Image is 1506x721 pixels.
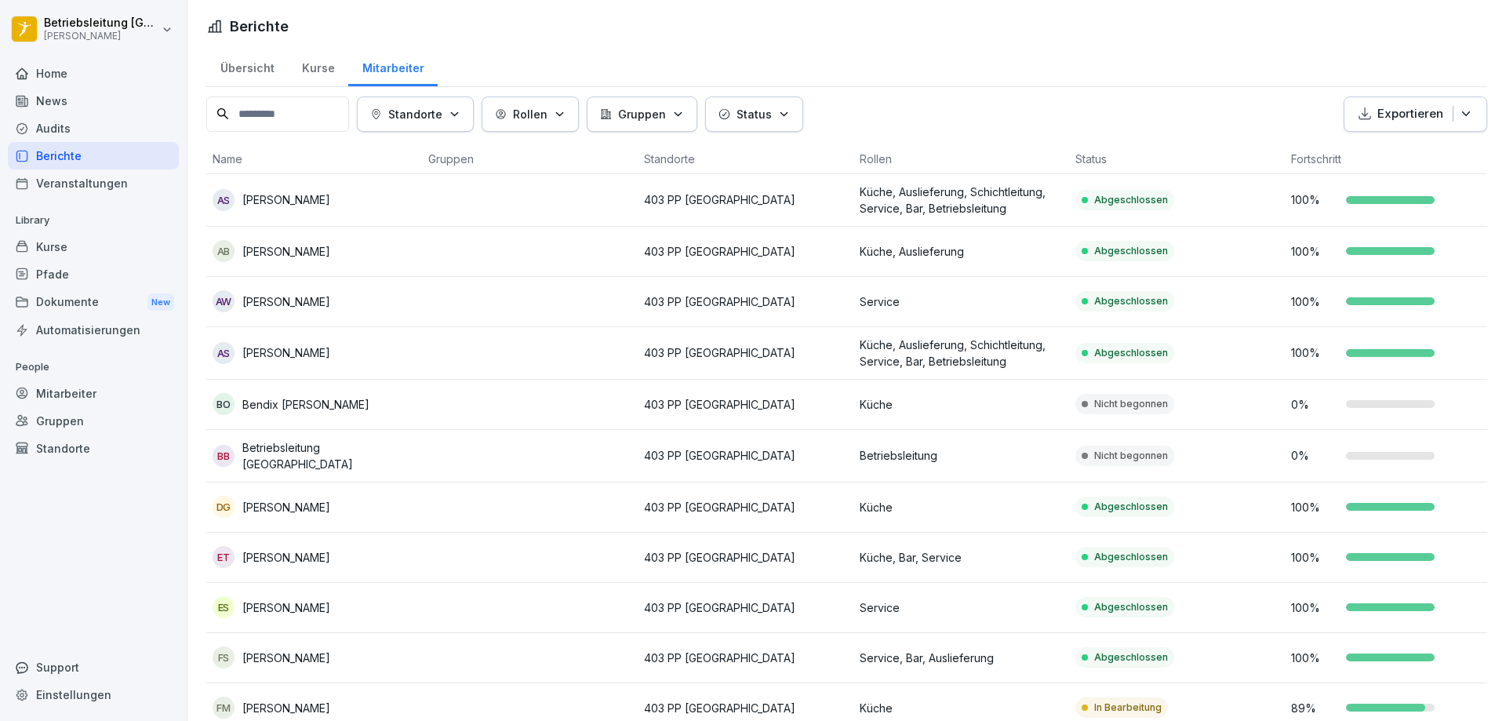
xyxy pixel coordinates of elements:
[242,439,416,472] p: Betriebsleitung [GEOGRAPHIC_DATA]
[644,650,847,666] p: 403 PP [GEOGRAPHIC_DATA]
[8,169,179,197] a: Veranstaltungen
[860,243,1063,260] p: Küche, Auslieferung
[860,700,1063,716] p: Küche
[644,700,847,716] p: 403 PP [GEOGRAPHIC_DATA]
[705,96,803,132] button: Status
[853,144,1069,174] th: Rollen
[213,445,235,467] div: BB
[242,499,330,515] p: [PERSON_NAME]
[1291,447,1338,464] p: 0 %
[1291,293,1338,310] p: 100 %
[1094,397,1168,411] p: Nicht begonnen
[8,681,179,708] a: Einstellungen
[644,243,847,260] p: 403 PP [GEOGRAPHIC_DATA]
[860,184,1063,217] p: Küche, Auslieferung, Schichtleitung, Service, Bar, Betriebsleitung
[357,96,474,132] button: Standorte
[213,342,235,364] div: AS
[1094,449,1168,463] p: Nicht begonnen
[1377,105,1443,123] p: Exportieren
[860,293,1063,310] p: Service
[860,599,1063,616] p: Service
[422,144,638,174] th: Gruppen
[1291,191,1338,208] p: 100 %
[8,115,179,142] a: Audits
[44,16,158,30] p: Betriebsleitung [GEOGRAPHIC_DATA]
[213,189,235,211] div: AS
[8,142,179,169] a: Berichte
[1094,244,1168,258] p: Abgeschlossen
[1291,243,1338,260] p: 100 %
[644,447,847,464] p: 403 PP [GEOGRAPHIC_DATA]
[737,106,772,122] p: Status
[8,233,179,260] a: Kurse
[1344,96,1487,132] button: Exportieren
[644,293,847,310] p: 403 PP [GEOGRAPHIC_DATA]
[1094,346,1168,360] p: Abgeschlossen
[242,344,330,361] p: [PERSON_NAME]
[8,60,179,87] a: Home
[644,499,847,515] p: 403 PP [GEOGRAPHIC_DATA]
[1291,396,1338,413] p: 0 %
[860,549,1063,566] p: Küche, Bar, Service
[1094,193,1168,207] p: Abgeschlossen
[1291,700,1338,716] p: 89 %
[213,646,235,668] div: FS
[860,396,1063,413] p: Küche
[206,46,288,86] a: Übersicht
[8,288,179,317] a: DokumenteNew
[860,447,1063,464] p: Betriebsleitung
[644,344,847,361] p: 403 PP [GEOGRAPHIC_DATA]
[8,87,179,115] a: News
[242,700,330,716] p: [PERSON_NAME]
[1094,600,1168,614] p: Abgeschlossen
[644,396,847,413] p: 403 PP [GEOGRAPHIC_DATA]
[242,549,330,566] p: [PERSON_NAME]
[8,355,179,380] p: People
[242,396,369,413] p: Bendix [PERSON_NAME]
[1291,650,1338,666] p: 100 %
[644,549,847,566] p: 403 PP [GEOGRAPHIC_DATA]
[1291,499,1338,515] p: 100 %
[213,546,235,568] div: ET
[1094,294,1168,308] p: Abgeschlossen
[288,46,348,86] a: Kurse
[242,599,330,616] p: [PERSON_NAME]
[1291,549,1338,566] p: 100 %
[242,191,330,208] p: [PERSON_NAME]
[206,144,422,174] th: Name
[242,650,330,666] p: [PERSON_NAME]
[618,106,666,122] p: Gruppen
[44,31,158,42] p: [PERSON_NAME]
[147,293,174,311] div: New
[1094,650,1168,665] p: Abgeschlossen
[1291,344,1338,361] p: 100 %
[213,697,235,719] div: FM
[242,243,330,260] p: [PERSON_NAME]
[644,599,847,616] p: 403 PP [GEOGRAPHIC_DATA]
[8,435,179,462] a: Standorte
[213,496,235,518] div: DG
[8,316,179,344] a: Automatisierungen
[1094,500,1168,514] p: Abgeschlossen
[1094,701,1162,715] p: In Bearbeitung
[8,407,179,435] a: Gruppen
[860,337,1063,370] p: Küche, Auslieferung, Schichtleitung, Service, Bar, Betriebsleitung
[1069,144,1285,174] th: Status
[8,654,179,681] div: Support
[230,16,289,37] h1: Berichte
[644,191,847,208] p: 403 PP [GEOGRAPHIC_DATA]
[1285,144,1501,174] th: Fortschritt
[1094,550,1168,564] p: Abgeschlossen
[8,260,179,288] a: Pfade
[8,380,179,407] a: Mitarbeiter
